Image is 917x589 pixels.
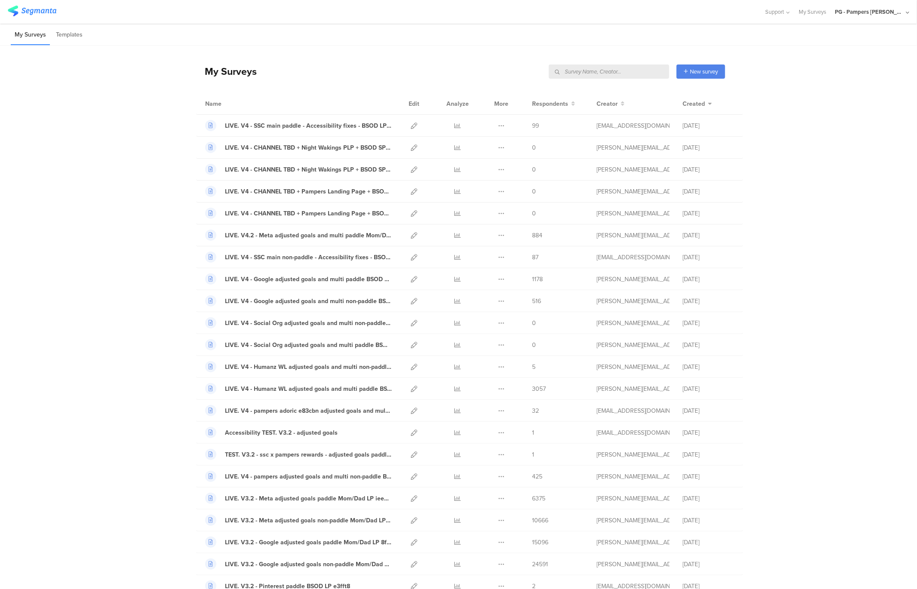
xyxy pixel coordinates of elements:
span: Created [683,99,705,108]
div: [DATE] [683,165,734,174]
span: 0 [532,319,536,328]
div: aguiar.s@pg.com [597,516,670,525]
div: LIVE. V4 - pampers adoric e83cbn adjusted goals and multi BSOD LP [225,406,392,415]
a: LIVE. V4 - CHANNEL TBD + Pampers Landing Page + BSOD SP paddle xd514b [205,208,392,219]
span: 6375 [532,494,545,503]
span: Respondents [532,99,568,108]
div: LIVE. V3.2 - Google adjusted goals non-paddle Mom/Dad LP 42vc37 [225,560,392,569]
a: LIVE. V4 - Social Org adjusted goals and multi paddle BSOD LP 60p2b9 [205,339,392,350]
div: [DATE] [683,121,734,130]
a: LIVE. V3.2 - Meta adjusted goals paddle Mom/Dad LP iee78e [205,493,392,504]
a: LIVE. V4 - Social Org adjusted goals and multi non-paddle BSOD 0atc98 [205,317,392,328]
span: 425 [532,472,542,481]
div: aguiar.s@pg.com [597,472,670,481]
div: Name [205,99,257,108]
span: 15096 [532,538,548,547]
div: [DATE] [683,538,734,547]
div: aguiar.s@pg.com [597,341,670,350]
div: aguiar.s@pg.com [597,143,670,152]
div: Edit [405,93,423,114]
span: 884 [532,231,542,240]
li: My Surveys [11,25,50,45]
div: hougui.yh.1@pg.com [597,253,670,262]
a: LIVE. V4 - Humanz WL adjusted goals and multi paddle BSOD LP ua6eed [205,383,392,394]
a: LIVE. V4 - Google adjusted goals and multi non-paddle BSOD LP ocf695 [205,295,392,307]
div: [DATE] [683,428,734,437]
a: Accessibility TEST. V3.2 - adjusted goals [205,427,338,438]
a: LIVE. V4 - SSC main non-paddle - Accessibility fixes - BSOD LP 4fo5fc [205,252,392,263]
div: PG - Pampers [PERSON_NAME] [835,8,904,16]
button: Created [683,99,712,108]
span: 0 [532,165,536,174]
a: LIVE. V4 - CHANNEL TBD + Night Wakings PLP + BSOD SP non-paddle y9979c [205,142,392,153]
div: Accessibility TEST. V3.2 - adjusted goals [225,428,338,437]
span: 24591 [532,560,548,569]
span: 1 [532,450,534,459]
span: 5 [532,362,535,371]
span: Creator [597,99,618,108]
div: aguiar.s@pg.com [597,187,670,196]
a: LIVE. V4 - pampers adjusted goals and multi non-paddle BSOD LP c5s842 [205,471,392,482]
div: LIVE. V4 - SSC main non-paddle - Accessibility fixes - BSOD LP 4fo5fc [225,253,392,262]
a: LIVE. V4 - CHANNEL TBD + Pampers Landing Page + BSOD SP non-paddle 2cc66f [205,186,392,197]
div: LIVE. V4 - Social Org adjusted goals and multi paddle BSOD LP 60p2b9 [225,341,392,350]
span: Support [766,8,785,16]
span: 1178 [532,275,543,284]
div: LIVE. V3.2 - Meta adjusted goals non-paddle Mom/Dad LP afxe35 [225,516,392,525]
div: aguiar.s@pg.com [597,275,670,284]
div: aguiar.s@pg.com [597,384,670,393]
div: [DATE] [683,209,734,218]
div: aguiar.s@pg.com [597,165,670,174]
div: hougui.yh.1@pg.com [597,121,670,130]
div: [DATE] [683,494,734,503]
div: LIVE. V3.2 - Meta adjusted goals paddle Mom/Dad LP iee78e [225,494,392,503]
div: LIVE. V4 - pampers adjusted goals and multi non-paddle BSOD LP c5s842 [225,472,392,481]
div: aguiar.s@pg.com [597,450,670,459]
a: TEST. V3.2 - ssc x pampers rewards - adjusted goals paddle BSOD LP ec6ede [205,449,392,460]
span: 0 [532,341,536,350]
div: [DATE] [683,384,734,393]
div: aguiar.s@pg.com [597,494,670,503]
a: LIVE. V3.2 - Google adjusted goals paddle Mom/Dad LP 8fx90a [205,537,392,548]
div: [DATE] [683,187,734,196]
div: aguiar.s@pg.com [597,319,670,328]
div: LIVE. V4 - Google adjusted goals and multi non-paddle BSOD LP ocf695 [225,297,392,306]
input: Survey Name, Creator... [549,64,669,79]
span: 3057 [532,384,546,393]
div: LIVE. V4 - SSC main paddle - Accessibility fixes - BSOD LP y13fe7 [225,121,392,130]
div: LIVE. V4.2 - Meta adjusted goals and multi paddle Mom/Dad LP a2d4j3 [225,231,392,240]
a: LIVE. V3.2 - Meta adjusted goals non-paddle Mom/Dad LP afxe35 [205,515,392,526]
span: 87 [532,253,539,262]
div: aguiar.s@pg.com [597,231,670,240]
div: [DATE] [683,560,734,569]
a: LIVE. V4 - Humanz WL adjusted goals and multi non-paddle BSOD 8cf0dw [205,361,392,372]
a: LIVE. V4 - CHANNEL TBD + Night Wakings PLP + BSOD SP paddle f50l5c [205,164,392,175]
div: LIVE. V4 - CHANNEL TBD + Night Wakings PLP + BSOD SP paddle f50l5c [225,165,392,174]
a: LIVE. V4 - pampers adoric e83cbn adjusted goals and multi BSOD LP [205,405,392,416]
span: 1 [532,428,534,437]
span: 0 [532,209,536,218]
div: LIVE. V4 - CHANNEL TBD + Pampers Landing Page + BSOD SP paddle xd514b [225,209,392,218]
div: [DATE] [683,450,734,459]
div: [DATE] [683,319,734,328]
div: hougui.yh.1@pg.com [597,406,670,415]
a: LIVE. V4 - Google adjusted goals and multi paddle BSOD LP 3t4561 [205,273,392,285]
div: [DATE] [683,143,734,152]
span: New survey [690,67,718,76]
div: [DATE] [683,516,734,525]
div: LIVE. V4 - CHANNEL TBD + Night Wakings PLP + BSOD SP non-paddle y9979c [225,143,392,152]
a: LIVE. V3.2 - Google adjusted goals non-paddle Mom/Dad LP 42vc37 [205,558,392,570]
span: 516 [532,297,541,306]
span: 32 [532,406,539,415]
button: Creator [597,99,625,108]
div: aguiar.s@pg.com [597,538,670,547]
div: [DATE] [683,275,734,284]
div: More [492,93,511,114]
div: [DATE] [683,341,734,350]
div: LIVE. V4 - Humanz WL adjusted goals and multi paddle BSOD LP ua6eed [225,384,392,393]
span: 99 [532,121,539,130]
span: 0 [532,143,536,152]
div: LIVE. V4 - Google adjusted goals and multi paddle BSOD LP 3t4561 [225,275,392,284]
div: aguiar.s@pg.com [597,362,670,371]
div: [DATE] [683,253,734,262]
